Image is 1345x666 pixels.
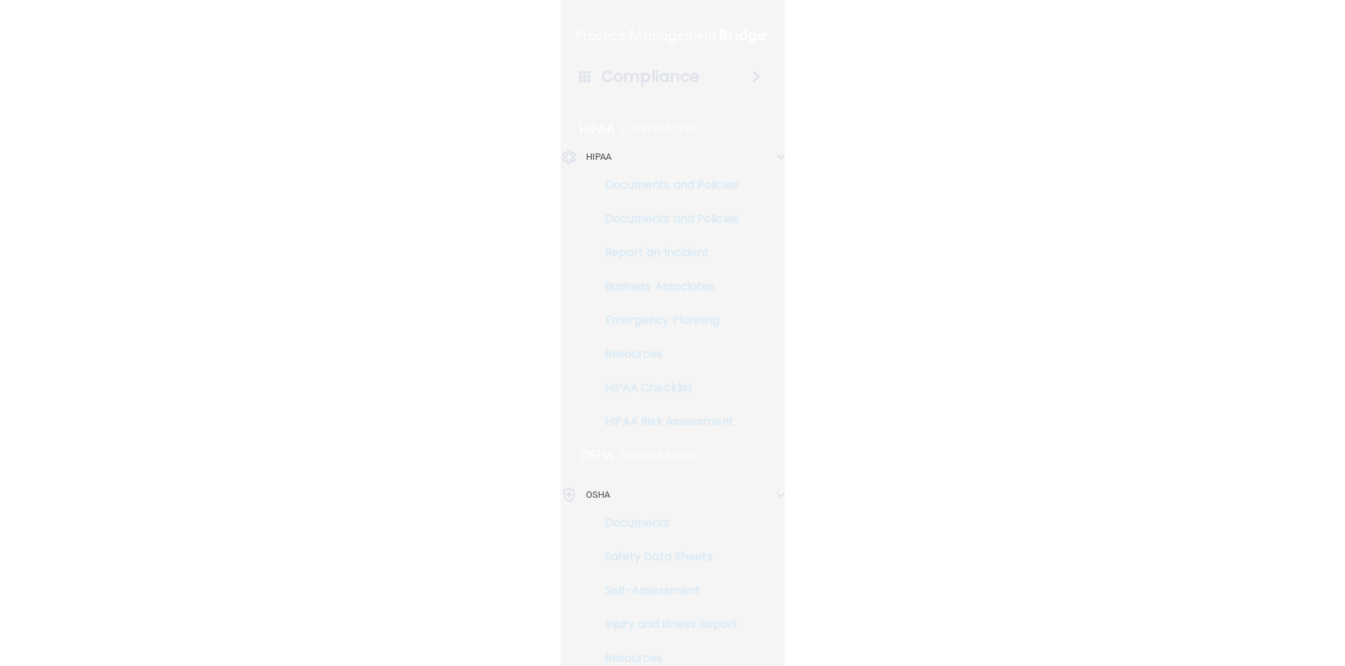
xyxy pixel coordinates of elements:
h4: Compliance [601,67,699,87]
p: Emergency Planning [570,313,762,327]
a: Documents and Policies [547,205,768,233]
p: Injury and Illness Report [570,617,762,632]
a: Business Associates [547,272,768,301]
a: Report an Incident [547,239,768,267]
p: Documents and Policies [570,178,762,192]
a: Documents [547,509,768,537]
p: Resources [570,651,762,665]
p: Documents and Policies [570,212,762,226]
p: HIPAA Risk Assessment [570,415,762,429]
a: Documents and Policies [547,171,768,199]
p: Self-Assessment [570,584,762,598]
p: Safety Data Sheets [570,550,762,564]
a: HIPAA Risk Assessment [547,408,768,436]
p: Report an Incident [570,246,762,260]
p: HIPAA Checklist [570,381,762,395]
a: Self-Assessment [547,577,768,605]
p: Resources [570,347,762,361]
a: OSHA Learn More! [561,441,786,470]
p: Documents [570,516,762,530]
a: HIPAA Learn More! [561,115,786,143]
p: OSHA [586,486,610,503]
a: Resources [547,340,768,368]
a: Emergency Planning [547,306,768,334]
a: HIPAA Checklist [547,374,768,402]
p: HIPAA [580,120,616,137]
p: Learn More! [622,120,696,137]
img: PMB logo [577,22,768,50]
a: Injury and Illness Report [547,610,768,639]
a: Safety Data Sheets [547,543,768,571]
p: Learn More! [621,447,696,464]
p: Business Associates [570,279,762,294]
p: HIPAA [586,149,612,165]
p: OSHA [580,447,615,464]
